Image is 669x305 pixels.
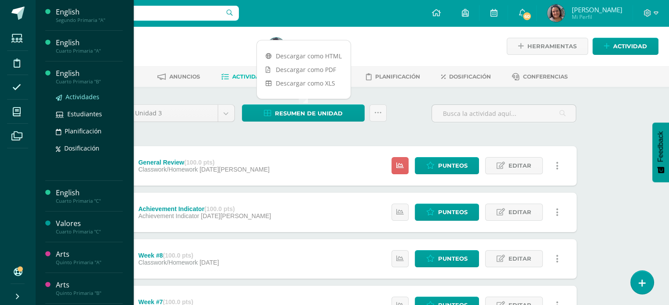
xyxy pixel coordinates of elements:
span: Actividades [66,93,99,101]
span: Punteos [438,158,468,174]
span: Anuncios [169,73,200,80]
span: [PERSON_NAME] [571,5,622,14]
div: Quinto Primaria 'A' [69,48,257,57]
a: ArtsQuinto Primaria "A" [56,249,123,266]
a: Actividad [592,38,658,55]
div: Quinto Primaria "B" [56,290,123,296]
span: Achievement Indicator [138,212,199,219]
a: Punteos [415,157,479,174]
strong: (100.0 pts) [163,252,193,259]
span: Unidad 3 [135,105,211,122]
span: Actividades [232,73,271,80]
span: Editar [508,251,531,267]
a: Planificación [366,70,420,84]
div: Cuarto Primaria "C" [56,229,123,235]
img: 066e979071ea18f9c4515e0abac91b39.png [547,4,565,22]
a: Actividades [56,92,123,102]
div: Achievement Indicator [138,205,271,212]
a: ValoresCuarto Primaria "C" [56,219,123,235]
strong: (100.0 pts) [205,205,235,212]
div: English [56,7,123,17]
a: Anuncios [157,70,200,84]
input: Busca un usuario... [41,6,239,21]
span: Planificación [65,127,102,135]
a: EnglishCuarto Primaria "C" [56,188,123,204]
div: English [56,188,123,198]
a: Herramientas [507,38,588,55]
div: Quinto Primaria "A" [56,259,123,266]
span: Feedback [657,131,665,162]
a: EnglishCuarto Primaria "A" [56,38,123,54]
span: Punteos [438,204,468,220]
div: English [56,68,123,79]
span: Conferencias [523,73,568,80]
strong: (100.0 pts) [184,159,215,166]
a: Unidad 3 [128,105,234,122]
span: 60 [522,11,532,21]
a: Conferencias [512,70,568,84]
a: Dosificación [56,143,123,153]
span: Editar [508,158,531,174]
span: [DATE] [200,259,219,266]
span: Planificación [375,73,420,80]
h1: Arts [69,36,257,48]
div: Cuarto Primaria "C" [56,198,123,204]
span: [DATE][PERSON_NAME] [201,212,271,219]
span: Classwork/Homework [138,259,197,266]
span: Dosificación [64,144,99,152]
a: EnglishCuarto Primaria "B" [56,68,123,85]
span: Resumen de unidad [275,105,343,122]
span: Mi Perfil [571,13,622,21]
span: Dosificación [449,73,491,80]
a: Descargar como PDF [257,63,351,76]
span: Estudiantes [67,110,102,118]
span: Herramientas [527,38,577,54]
a: ArtsQuinto Primaria "B" [56,280,123,296]
input: Busca la actividad aquí... [432,105,576,122]
span: Classwork/Homework [138,166,197,173]
span: Actividad [613,38,647,54]
a: Estudiantes [56,109,123,119]
span: Punteos [438,251,468,267]
a: Descargar como HTML [257,49,351,63]
a: Resumen de unidad [242,104,365,122]
button: Feedback - Mostrar encuesta [652,122,669,182]
div: Segundo Primaria "A" [56,17,123,23]
a: Descargar como XLS [257,76,351,90]
a: Punteos [415,204,479,221]
a: Punteos [415,250,479,267]
span: Editar [508,204,531,220]
div: Cuarto Primaria "A" [56,48,123,54]
a: Dosificación [441,70,491,84]
div: Week #8 [138,252,219,259]
a: Planificación [56,126,123,136]
span: [DATE][PERSON_NAME] [200,166,270,173]
div: Cuarto Primaria "B" [56,79,123,85]
div: Arts [56,280,123,290]
div: Valores [56,219,123,229]
img: 066e979071ea18f9c4515e0abac91b39.png [267,38,285,55]
div: General Review [138,159,269,166]
div: English [56,38,123,48]
a: Actividades [221,70,271,84]
a: EnglishSegundo Primaria "A" [56,7,123,23]
div: Arts [56,249,123,259]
